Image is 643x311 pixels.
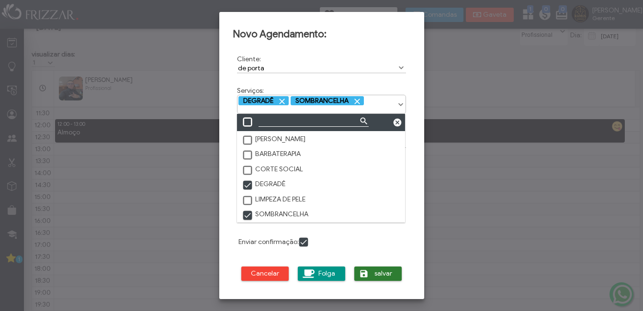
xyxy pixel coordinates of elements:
button: Cancelar [241,267,289,281]
label: Enviar confirmação: [238,238,299,246]
span: DEGRADÊ [240,97,287,105]
label: [PERSON_NAME] [242,135,305,144]
span: SOMBRANCELHA [292,97,362,105]
span: Cancelar [248,267,282,281]
label: SOMBRANCELHA [242,210,308,219]
label: Cliente: [237,55,261,63]
input: Filter Input [259,117,369,127]
label: LIMPEZA DE PELE [242,195,305,204]
span: salvar [372,267,395,281]
label: CORTE SOCIAL [242,165,303,174]
span: Folga [315,267,339,281]
button: salvar [354,267,402,281]
label: BARBATERAPIA [242,150,301,158]
button: Show Options [396,63,406,73]
label: Serviços: [237,87,264,95]
a: Close [392,117,403,128]
h2: Novo Agendamento: [233,28,411,40]
label: DEGRADÊ [242,180,285,189]
button: Folga [298,267,346,281]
